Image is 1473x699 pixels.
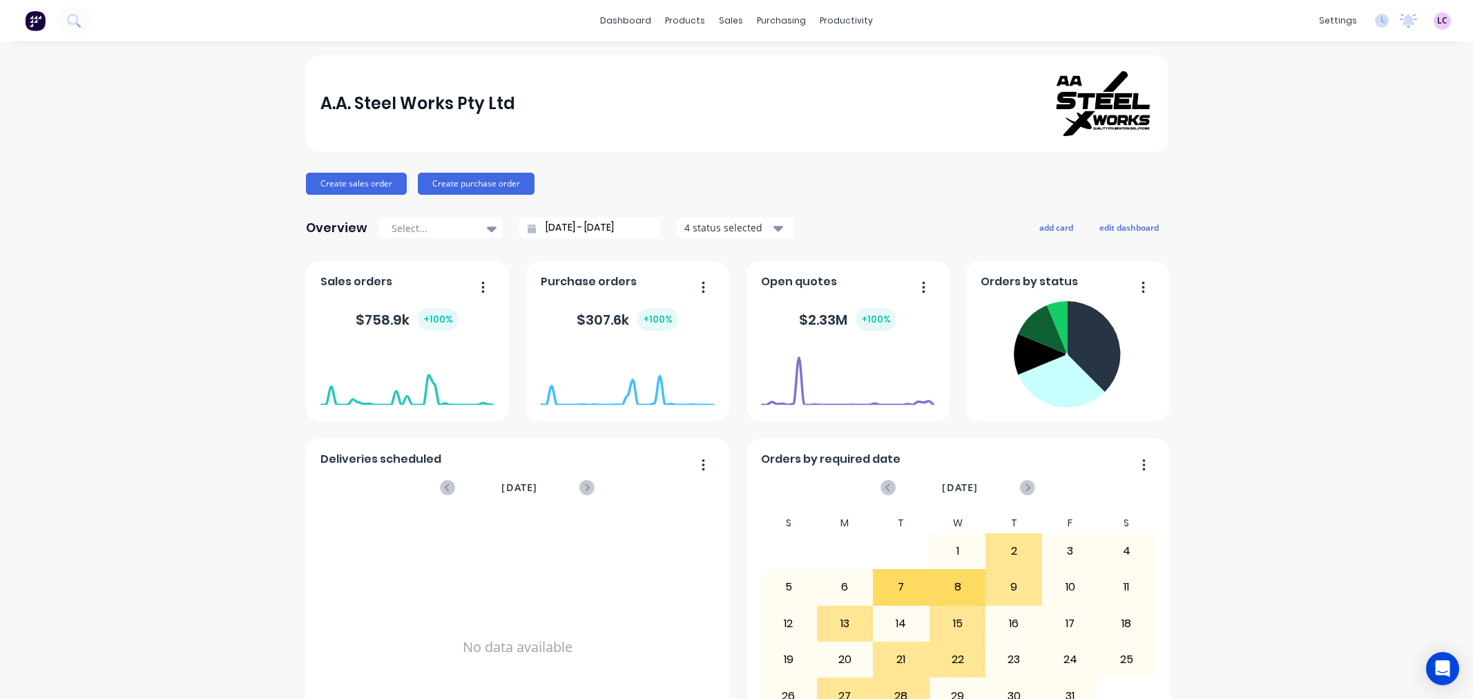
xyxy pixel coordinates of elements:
div: 2 [986,534,1041,568]
div: 1 [930,534,985,568]
div: 12 [761,606,816,641]
div: Overview [306,214,367,242]
div: A.A. Steel Works Pty Ltd [320,90,515,117]
img: Factory [25,10,46,31]
span: Open quotes [761,274,837,290]
div: Open Intercom Messenger [1426,652,1459,685]
span: Orders by status [981,274,1078,290]
div: 14 [874,606,929,641]
div: 13 [818,606,873,641]
div: 23 [986,642,1041,677]
div: productivity [813,10,880,31]
div: 7 [874,570,929,604]
button: edit dashboard [1090,218,1168,236]
span: Purchase orders [541,274,637,290]
button: Create sales order [306,173,407,195]
div: + 100 % [856,308,896,331]
div: 25 [1099,642,1154,677]
div: 19 [761,642,816,677]
div: + 100 % [637,308,678,331]
div: 4 [1099,534,1154,568]
div: products [658,10,712,31]
span: [DATE] [501,480,537,495]
div: $ 2.33M [799,308,896,331]
div: F [1042,513,1099,533]
span: Sales orders [320,274,392,290]
div: sales [712,10,750,31]
div: purchasing [750,10,813,31]
div: 24 [1043,642,1098,677]
span: Orders by required date [761,451,901,468]
div: 15 [930,606,985,641]
div: 9 [986,570,1041,604]
div: 3 [1043,534,1098,568]
div: M [817,513,874,533]
div: 22 [930,642,985,677]
div: S [1098,513,1155,533]
button: add card [1030,218,1082,236]
div: + 100 % [418,308,459,331]
span: LC [1437,15,1447,27]
div: 18 [1099,606,1154,641]
div: 20 [818,642,873,677]
a: dashboard [593,10,658,31]
div: 10 [1043,570,1098,604]
img: A.A. Steel Works Pty Ltd [1056,71,1153,137]
button: 4 status selected [677,218,794,238]
div: T [985,513,1042,533]
div: 5 [761,570,816,604]
div: settings [1312,10,1364,31]
div: W [930,513,986,533]
div: 16 [986,606,1041,641]
div: 17 [1043,606,1098,641]
div: 8 [930,570,985,604]
div: 21 [874,642,929,677]
div: $ 758.9k [356,308,459,331]
div: T [873,513,930,533]
div: $ 307.6k [577,308,678,331]
div: S [760,513,817,533]
div: 4 status selected [684,220,771,235]
div: 6 [818,570,873,604]
button: Create purchase order [418,173,535,195]
div: 11 [1099,570,1154,604]
span: [DATE] [942,480,978,495]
